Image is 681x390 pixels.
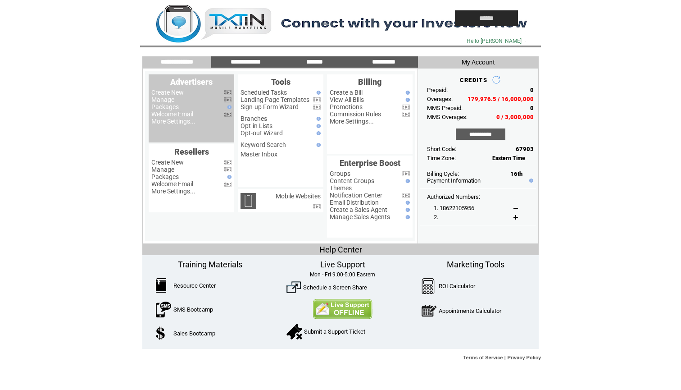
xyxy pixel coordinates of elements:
[330,206,387,213] a: Create a Sales Agent
[225,175,232,179] img: help.gif
[178,260,242,269] span: Training Materials
[402,105,410,110] img: video.png
[156,278,166,293] img: ResourceCenter.png
[304,328,365,335] a: Submit a Support Ticket
[314,143,321,147] img: help.gif
[224,97,232,102] img: video.png
[173,306,213,313] a: SMS Bootcamp
[422,278,435,294] img: Calculator.png
[241,129,283,137] a: Opt-out Wizard
[427,177,481,184] a: Payment Information
[404,179,410,183] img: help.gif
[151,159,184,166] a: Create New
[151,166,174,173] a: Manage
[156,326,166,340] img: SalesBootcamp.png
[151,118,195,125] a: More Settings...
[320,260,365,269] span: Live Support
[404,98,410,102] img: help.gif
[527,179,533,183] img: help.gif
[310,271,375,278] span: Mon - Fri 9:00-5:00 Eastern
[404,208,410,212] img: help.gif
[496,114,534,120] span: 0 / 3,000,000
[330,103,363,110] a: Promotions
[241,122,272,129] a: Opt-in Lists
[241,193,256,209] img: mobile-websites.png
[313,105,321,110] img: video.png
[151,180,193,188] a: Welcome Email
[422,303,436,319] img: AppointmentCalc.png
[463,355,503,360] a: Terms of Service
[340,158,400,168] span: Enterprise Boost
[224,160,232,165] img: video.png
[314,91,321,95] img: help.gif
[427,105,463,111] span: MMS Prepaid:
[507,355,541,360] a: Privacy Policy
[404,215,410,219] img: help.gif
[402,193,410,198] img: video.png
[504,355,506,360] span: |
[404,201,410,205] img: help.gif
[447,260,504,269] span: Marketing Tools
[314,124,321,128] img: help.gif
[319,245,362,254] span: Help Center
[151,103,179,110] a: Packages
[151,173,179,180] a: Packages
[439,283,475,289] a: ROI Calculator
[151,96,174,103] a: Manage
[468,96,534,102] span: 179,976.5 / 16,000,000
[224,182,232,187] img: video.png
[427,155,456,161] span: Time Zone:
[241,115,267,122] a: Branches
[174,147,209,156] span: Resellers
[224,167,232,172] img: video.png
[330,89,363,96] a: Create a Bill
[330,110,381,118] a: Commission Rules
[271,77,291,87] span: Tools
[330,118,374,125] a: More Settings...
[156,302,171,317] img: SMSBootcamp.png
[516,146,534,152] span: 67903
[330,184,352,192] a: Themes
[427,114,468,120] span: MMS Overages:
[241,141,286,148] a: Keyword Search
[241,151,277,158] a: Master Inbox
[330,213,390,220] a: Manage Sales Agents
[314,117,321,121] img: help.gif
[173,282,216,289] a: Resource Center
[510,170,522,177] span: 16th
[427,96,453,102] span: Overages:
[330,177,374,184] a: Content Groups
[313,299,372,319] img: Contact Us
[151,110,193,118] a: Welcome Email
[313,97,321,102] img: video.png
[151,188,195,195] a: More Settings...
[330,192,382,199] a: Notification Center
[530,105,534,111] span: 0
[402,171,410,176] img: video.png
[286,324,302,340] img: SupportTicket.png
[224,90,232,95] img: video.png
[460,77,487,83] span: CREDITS
[404,91,410,95] img: help.gif
[225,105,232,109] img: help.gif
[151,89,184,96] a: Create New
[303,284,367,291] a: Schedule a Screen Share
[434,205,474,211] span: 1. 18622105956
[492,155,525,161] span: Eastern Time
[330,199,379,206] a: Email Distribution
[314,131,321,135] img: help.gif
[170,77,213,87] span: Advertisers
[530,87,534,93] span: 0
[427,146,456,152] span: Short Code:
[467,38,522,44] span: Hello [PERSON_NAME]
[241,103,299,110] a: Sign-up Form Wizard
[313,204,321,209] img: video.png
[427,87,448,93] span: Prepaid:
[434,214,438,220] span: 2.
[241,89,287,96] a: Scheduled Tasks
[427,170,459,177] span: Billing Cycle:
[330,96,364,103] a: View All Bills
[439,307,501,314] a: Appointments Calculator
[241,96,309,103] a: Landing Page Templates
[462,59,495,66] span: My Account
